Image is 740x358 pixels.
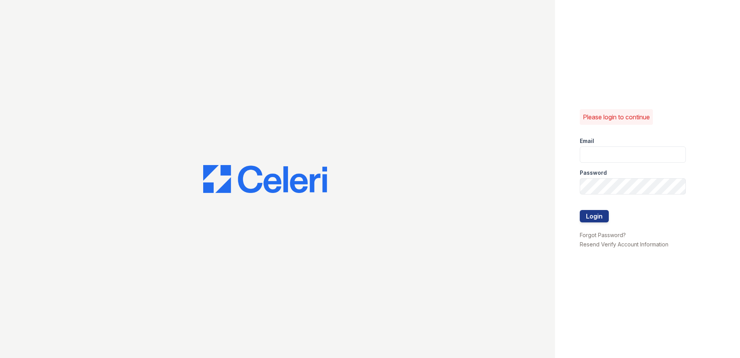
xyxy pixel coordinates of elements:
label: Password [580,169,607,177]
button: Login [580,210,609,222]
a: Forgot Password? [580,232,626,238]
label: Email [580,137,594,145]
img: CE_Logo_Blue-a8612792a0a2168367f1c8372b55b34899dd931a85d93a1a3d3e32e68fde9ad4.png [203,165,327,193]
p: Please login to continue [583,112,650,122]
a: Resend Verify Account Information [580,241,668,248]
